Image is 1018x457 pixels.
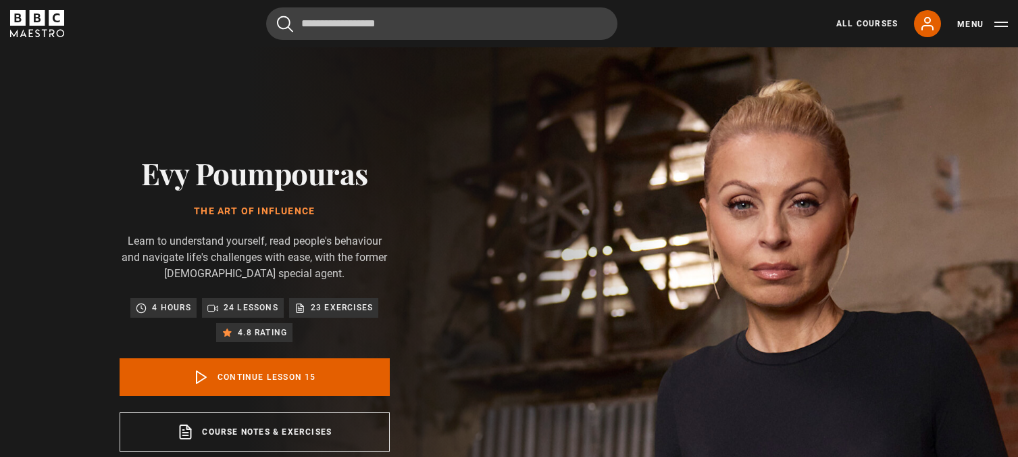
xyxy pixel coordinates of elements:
p: Learn to understand yourself, read people's behaviour and navigate life's challenges with ease, w... [120,233,390,282]
p: 24 lessons [224,301,278,314]
a: Course notes & exercises [120,412,390,452]
p: 4 hours [152,301,190,314]
button: Submit the search query [277,16,293,32]
svg: BBC Maestro [10,10,64,37]
h2: Evy Poumpouras [120,155,390,190]
h1: The Art of Influence [120,206,390,217]
input: Search [266,7,617,40]
a: Continue lesson 15 [120,358,390,396]
p: 4.8 rating [238,326,287,339]
a: All Courses [836,18,898,30]
button: Toggle navigation [957,18,1008,31]
p: 23 exercises [311,301,373,314]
